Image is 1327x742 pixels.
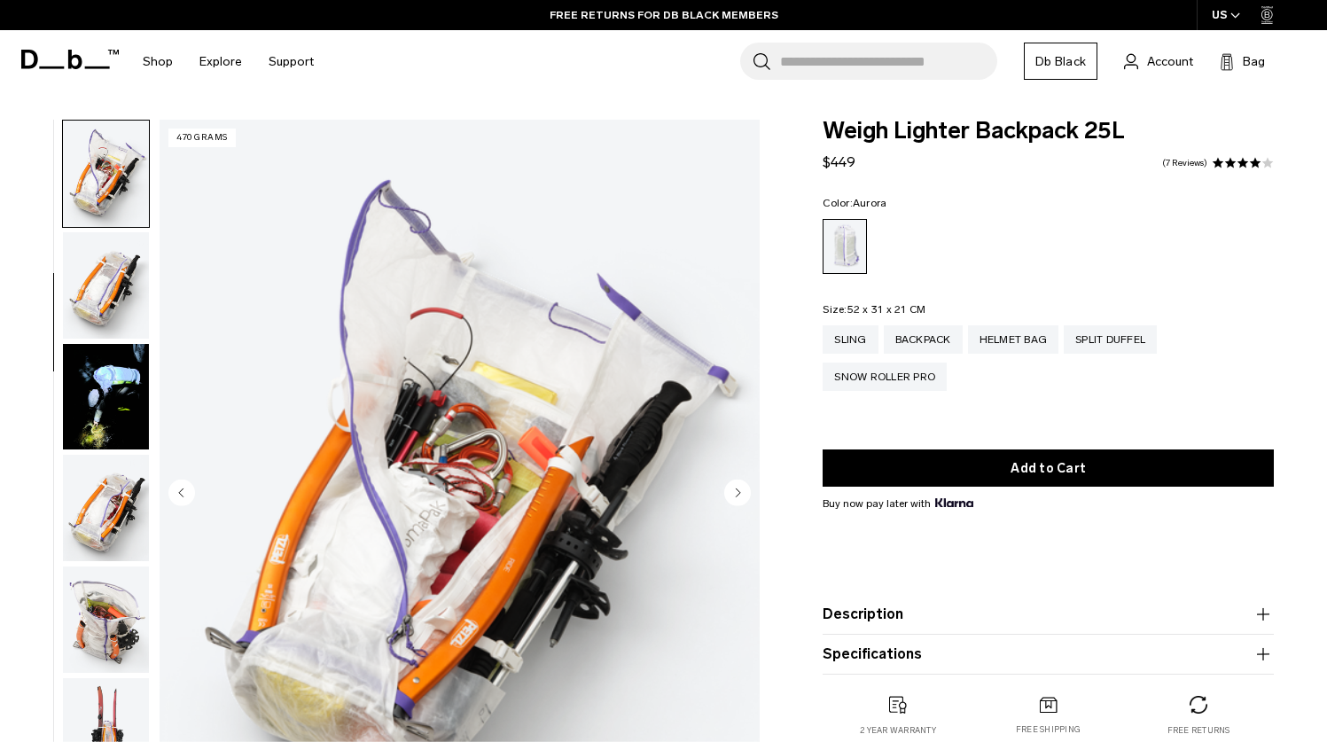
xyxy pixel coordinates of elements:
button: Add to Cart [823,449,1274,487]
button: Weigh_Lighter_Backpack_25L_6.png [62,454,150,562]
nav: Main Navigation [129,30,327,93]
img: Weigh_Lighter_Backpack_25L_7.png [63,566,149,673]
a: Explore [199,30,242,93]
span: 52 x 31 x 21 CM [847,303,926,316]
button: Weigh_Lighter_Backpack_25L_4.png [62,120,150,228]
img: Weigh Lighter Backpack 25L Aurora [63,344,149,450]
a: Support [269,30,314,93]
p: Free shipping [1016,723,1081,736]
a: Shop [143,30,173,93]
span: Bag [1243,52,1265,71]
a: Helmet Bag [968,325,1059,354]
legend: Color: [823,198,886,208]
p: 2 year warranty [860,724,936,737]
a: FREE RETURNS FOR DB BLACK MEMBERS [550,7,778,23]
img: {"height" => 20, "alt" => "Klarna"} [935,498,973,507]
span: $449 [823,153,855,170]
img: Weigh_Lighter_Backpack_25L_5.png [63,232,149,339]
a: Snow Roller Pro [823,363,947,391]
a: Aurora [823,219,867,274]
button: Specifications [823,644,1274,665]
a: Sling [823,325,878,354]
a: Db Black [1024,43,1097,80]
a: Backpack [884,325,963,354]
p: Free returns [1167,724,1230,737]
p: 470 grams [168,129,236,147]
button: Previous slide [168,479,195,509]
span: Buy now pay later with [823,496,973,512]
span: Weigh Lighter Backpack 25L [823,120,1274,143]
button: Description [823,604,1274,625]
button: Weigh Lighter Backpack 25L Aurora [62,343,150,451]
img: Weigh_Lighter_Backpack_25L_6.png [63,455,149,561]
a: Split Duffel [1064,325,1157,354]
button: Weigh_Lighter_Backpack_25L_5.png [62,231,150,340]
button: Bag [1220,51,1265,72]
button: Weigh_Lighter_Backpack_25L_7.png [62,566,150,674]
legend: Size: [823,304,925,315]
img: Weigh_Lighter_Backpack_25L_4.png [63,121,149,227]
span: Aurora [853,197,887,209]
span: Account [1147,52,1193,71]
a: Account [1124,51,1193,72]
a: 7 reviews [1162,159,1207,168]
button: Next slide [724,479,751,509]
